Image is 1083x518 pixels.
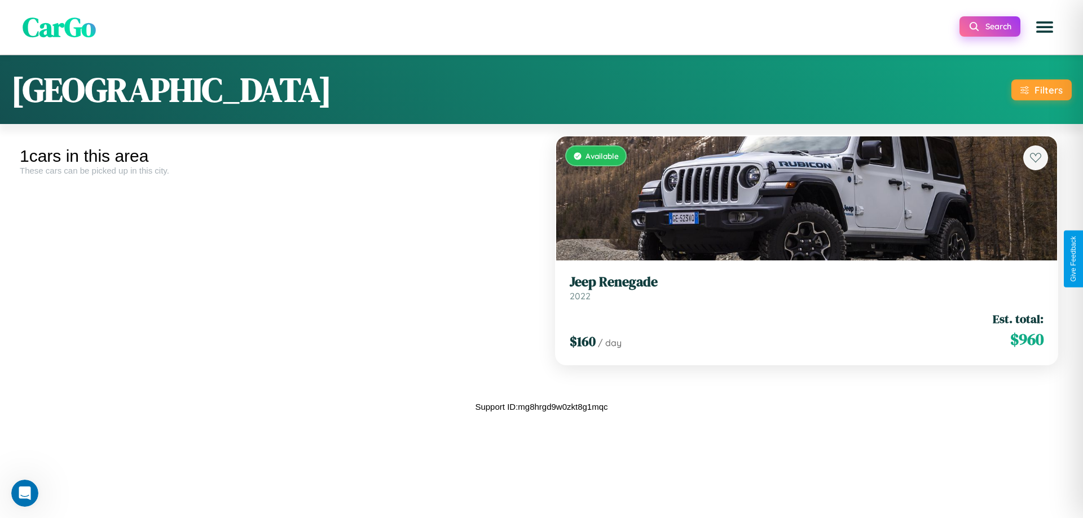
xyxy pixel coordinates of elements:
iframe: Intercom live chat [11,480,38,507]
a: Jeep Renegade2022 [570,274,1044,302]
h3: Jeep Renegade [570,274,1044,290]
span: Search [985,21,1011,32]
span: 2022 [570,290,591,302]
span: Est. total: [993,311,1044,327]
span: CarGo [23,8,96,46]
span: $ 960 [1010,328,1044,351]
div: 1 cars in this area [20,147,533,166]
button: Filters [1011,79,1072,100]
span: $ 160 [570,332,596,351]
h1: [GEOGRAPHIC_DATA] [11,67,332,113]
button: Open menu [1029,11,1060,43]
span: / day [598,337,622,348]
p: Support ID: mg8hrgd9w0zkt8g1mqc [475,399,607,414]
div: Give Feedback [1069,236,1077,282]
span: Available [585,151,619,161]
button: Search [959,16,1020,37]
div: These cars can be picked up in this city. [20,166,533,175]
div: Filters [1034,84,1063,96]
